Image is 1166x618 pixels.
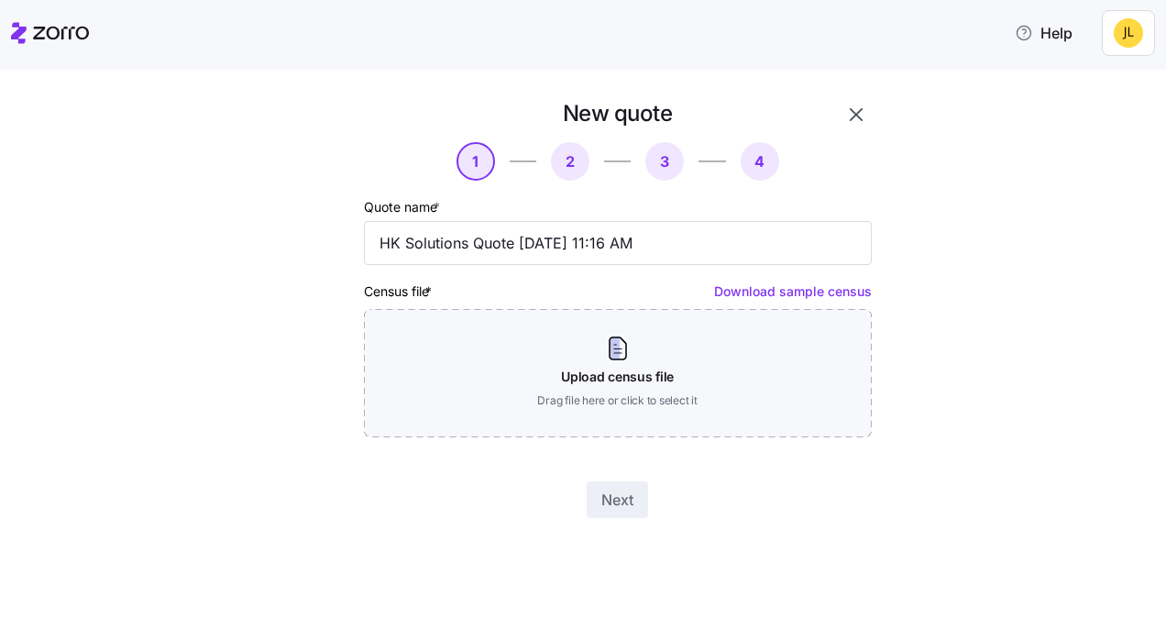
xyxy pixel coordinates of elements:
[364,221,872,265] input: Quote name
[587,481,648,518] button: Next
[551,142,589,181] button: 2
[456,142,495,181] button: 1
[601,489,633,511] span: Next
[1000,15,1087,51] button: Help
[714,283,872,299] a: Download sample census
[741,142,779,181] button: 4
[645,142,684,181] button: 3
[1015,22,1072,44] span: Help
[1114,18,1143,48] img: 4bbb7b38fb27464b0c02eb484b724bf2
[364,281,435,302] label: Census file
[563,99,673,127] h1: New quote
[364,197,444,217] label: Quote name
